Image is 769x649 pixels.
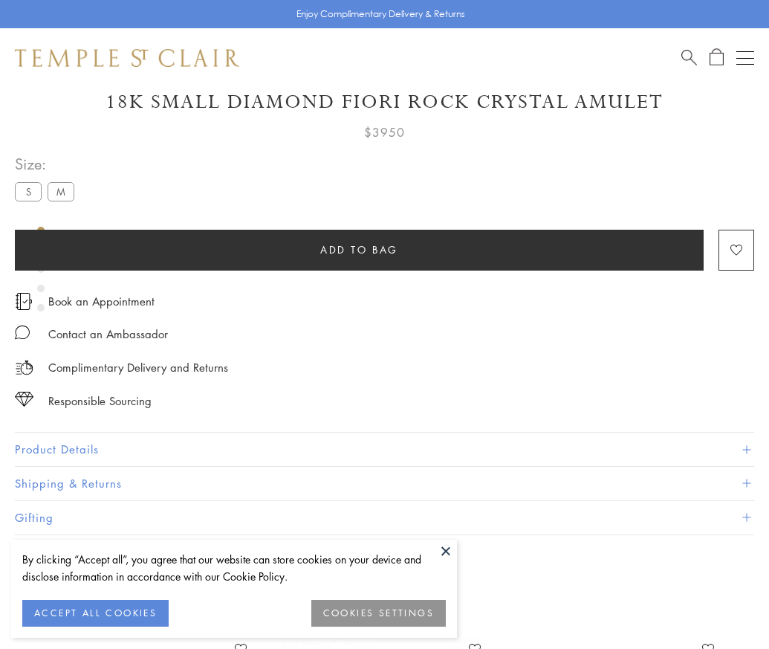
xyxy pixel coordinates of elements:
button: Shipping & Returns [15,467,754,500]
img: icon_sourcing.svg [15,392,33,407]
a: Open Shopping Bag [710,48,724,67]
img: icon_appointment.svg [15,293,33,310]
p: Enjoy Complimentary Delivery & Returns [296,7,465,22]
h1: 18K Small Diamond Fiori Rock Crystal Amulet [15,89,754,115]
button: COOKIES SETTINGS [311,600,446,627]
button: Product Details [15,433,754,466]
label: M [48,182,74,201]
button: Gifting [15,501,754,535]
a: Book an Appointment [48,293,155,309]
button: Add to bag [15,230,704,271]
span: Size: [15,152,80,176]
button: ACCEPT ALL COOKIES [22,600,169,627]
p: Complimentary Delivery and Returns [48,358,228,377]
img: icon_delivery.svg [15,358,33,377]
img: MessageIcon-01_2.svg [15,325,30,340]
button: Open navigation [736,49,754,67]
div: Responsible Sourcing [48,392,152,410]
div: By clicking “Accept all”, you agree that our website can store cookies on your device and disclos... [22,551,446,585]
label: S [15,182,42,201]
a: Search [681,48,697,67]
img: Temple St. Clair [15,49,239,67]
div: Product gallery navigation [37,223,45,323]
span: $3950 [364,123,405,142]
div: Contact an Ambassador [48,325,168,343]
span: Add to bag [320,242,398,258]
